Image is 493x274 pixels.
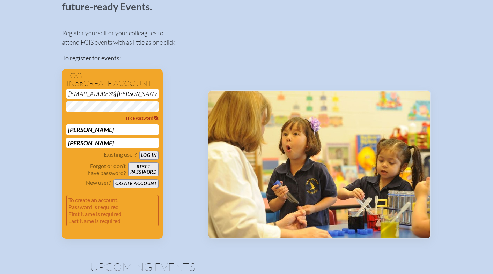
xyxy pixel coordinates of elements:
[128,162,159,176] button: Resetpassword
[66,195,159,226] p: To create an account, Password is required First Name is required Last Name is required
[66,89,159,99] input: Email
[66,138,159,148] input: Last Name
[66,124,159,135] input: First Name
[66,162,126,176] p: Forgot or don’t have password?
[66,72,159,87] h1: Log in create account
[139,151,159,160] button: Log in
[90,261,403,272] h1: Upcoming Events
[104,151,137,158] p: Existing user?
[86,179,111,186] p: New user?
[126,115,159,121] span: Hide Password
[208,91,430,238] img: Events
[62,28,197,47] p: Register yourself or your colleagues to attend FCIS events with as little as one click.
[62,53,197,63] p: To register for events:
[113,179,159,188] button: Create account
[75,81,83,87] span: or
